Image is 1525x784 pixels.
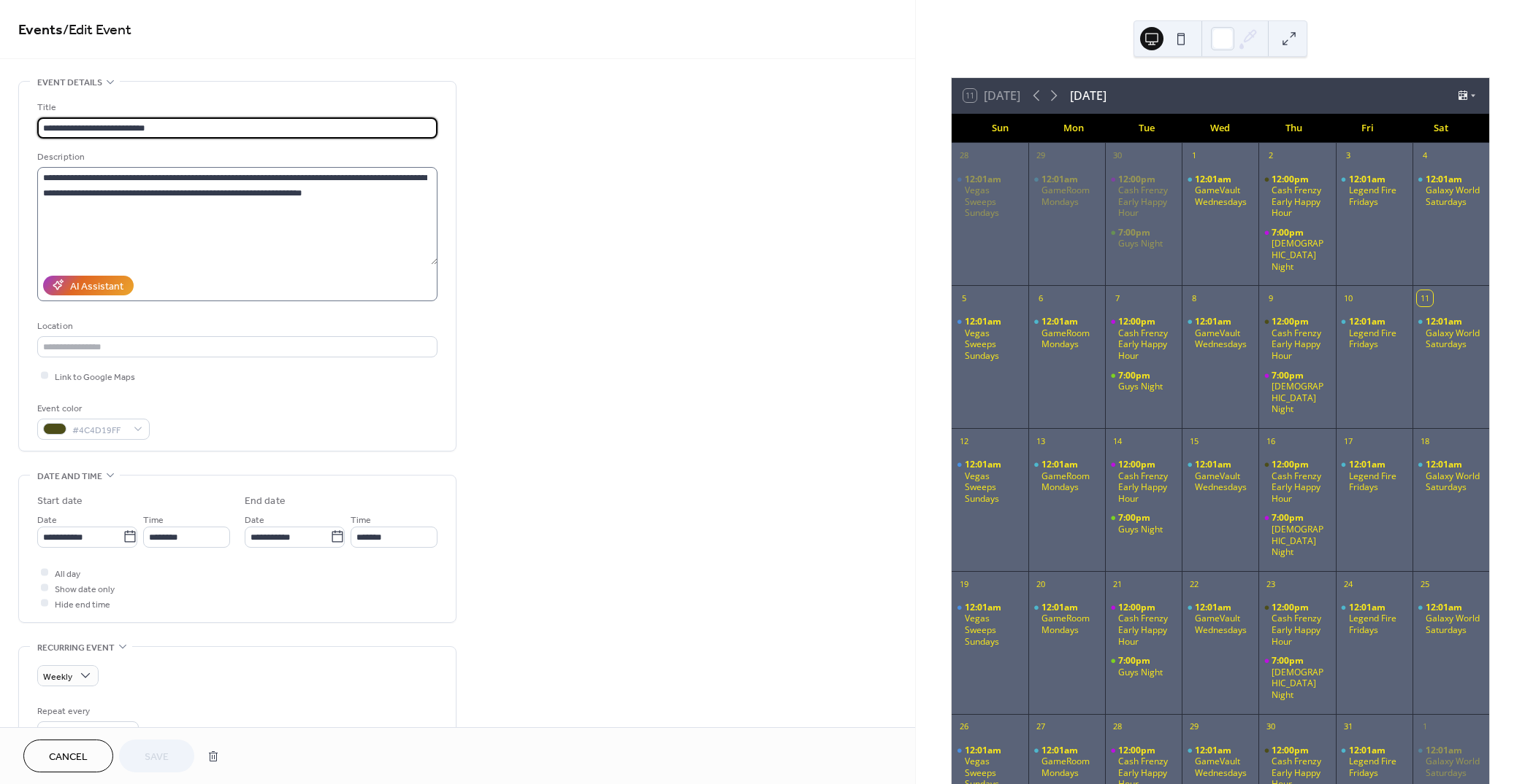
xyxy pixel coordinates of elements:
[1336,316,1413,350] div: Legend Fire Fridays
[1340,290,1356,306] div: 10
[37,150,435,165] div: Description
[1272,602,1311,613] span: 12:00pm
[143,512,164,527] span: Time
[956,576,972,592] div: 19
[1263,148,1279,164] div: 2
[1109,148,1125,164] div: 30
[1182,745,1258,779] div: GameVault Wednesdays
[1426,185,1483,207] div: Galaxy World Saturdays
[37,100,435,115] div: Title
[956,719,972,735] div: 26
[965,745,1004,756] span: 12:01am
[23,740,113,772] button: Cancel
[965,316,1004,327] span: 12:01am
[1349,185,1407,207] div: Legend Fire Fridays
[1336,174,1413,208] div: Legend Fire Fridays
[72,422,126,438] span: #4C4D19FF
[1028,745,1105,779] div: GameRoom Mondays
[1336,745,1413,779] div: Legend Fire Fridays
[18,16,63,44] a: Events
[1263,290,1279,306] div: 9
[1118,470,1176,505] div: Cash Frenzy Early Happy Hour
[1041,327,1099,350] div: GameRoom Mondays
[1118,459,1158,470] span: 12:00pm
[1404,114,1478,143] div: Sat
[1272,613,1329,647] div: Cash Frenzy Early Happy Hour
[1340,433,1356,449] div: 17
[952,459,1028,504] div: Vegas Sweeps Sundays
[43,276,134,295] button: AI Assistant
[1272,655,1306,667] span: 7:00pm
[1272,745,1311,756] span: 12:00pm
[43,668,72,685] span: Weekly
[1041,185,1099,207] div: GameRoom Mondays
[1105,316,1182,361] div: Cash Frenzy Early Happy Hour
[1118,655,1153,667] span: 7:00pm
[1336,459,1413,493] div: Legend Fire Fridays
[952,316,1028,361] div: Vegas Sweeps Sundays
[1118,370,1153,381] span: 7:00pm
[1033,719,1049,735] div: 27
[1118,524,1163,535] div: Guys Night
[1033,576,1049,592] div: 20
[965,185,1023,219] div: Vegas Sweeps Sundays
[1336,602,1413,636] div: Legend Fire Fridays
[37,401,147,416] div: Event color
[1041,459,1080,470] span: 12:01am
[1105,370,1182,392] div: Guys Night
[1258,602,1335,647] div: Cash Frenzy Early Happy Hour
[1105,227,1182,249] div: Guys Night
[956,290,972,306] div: 5
[1118,613,1176,647] div: Cash Frenzy Early Happy Hour
[952,174,1028,219] div: Vegas Sweeps Sundays
[1349,602,1388,613] span: 12:01am
[1195,185,1253,207] div: GameVault Wednesdays
[1118,174,1158,185] span: 12:00pm
[1118,602,1158,613] span: 12:00pm
[1263,576,1279,592] div: 23
[1417,719,1433,735] div: 1
[1349,756,1407,778] div: Legend Fire Fridays
[351,512,371,527] span: Time
[952,602,1028,647] div: Vegas Sweeps Sundays
[1258,512,1335,557] div: Ladies Night
[1349,459,1388,470] span: 12:01am
[956,433,972,449] div: 12
[55,369,135,384] span: Link to Google Maps
[1272,227,1306,238] span: 7:00pm
[1028,459,1105,493] div: GameRoom Mondays
[1272,238,1329,272] div: [DEMOGRAPHIC_DATA] Night
[1041,613,1099,635] div: GameRoom Mondays
[1349,174,1388,185] span: 12:01am
[1195,459,1234,470] span: 12:01am
[37,512,57,527] span: Date
[1182,316,1258,350] div: GameVault Wednesdays
[1340,576,1356,592] div: 24
[1195,327,1253,350] div: GameVault Wednesdays
[965,613,1023,647] div: Vegas Sweeps Sundays
[1105,512,1182,535] div: Guys Night
[1118,227,1153,238] span: 7:00pm
[1118,185,1176,219] div: Cash Frenzy Early Happy Hour
[1118,327,1176,362] div: Cash Frenzy Early Happy Hour
[1349,470,1407,493] div: Legend Fire Fridays
[1272,459,1311,470] span: 12:00pm
[1426,316,1464,327] span: 12:01am
[1195,470,1253,493] div: GameVault Wednesdays
[1118,381,1163,392] div: Guys Night
[1041,316,1080,327] span: 12:01am
[1105,174,1182,219] div: Cash Frenzy Early Happy Hour
[1272,327,1329,362] div: Cash Frenzy Early Happy Hour
[1349,613,1407,635] div: Legend Fire Fridays
[1331,114,1404,143] div: Fri
[1426,756,1483,778] div: Galaxy World Saturdays
[956,148,972,164] div: 28
[1272,512,1306,524] span: 7:00pm
[1195,613,1253,635] div: GameVault Wednesdays
[1413,316,1489,350] div: Galaxy World Saturdays
[1105,459,1182,504] div: Cash Frenzy Early Happy Hour
[1413,174,1489,208] div: Galaxy World Saturdays
[1195,174,1234,185] span: 12:01am
[55,581,115,597] span: Show date only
